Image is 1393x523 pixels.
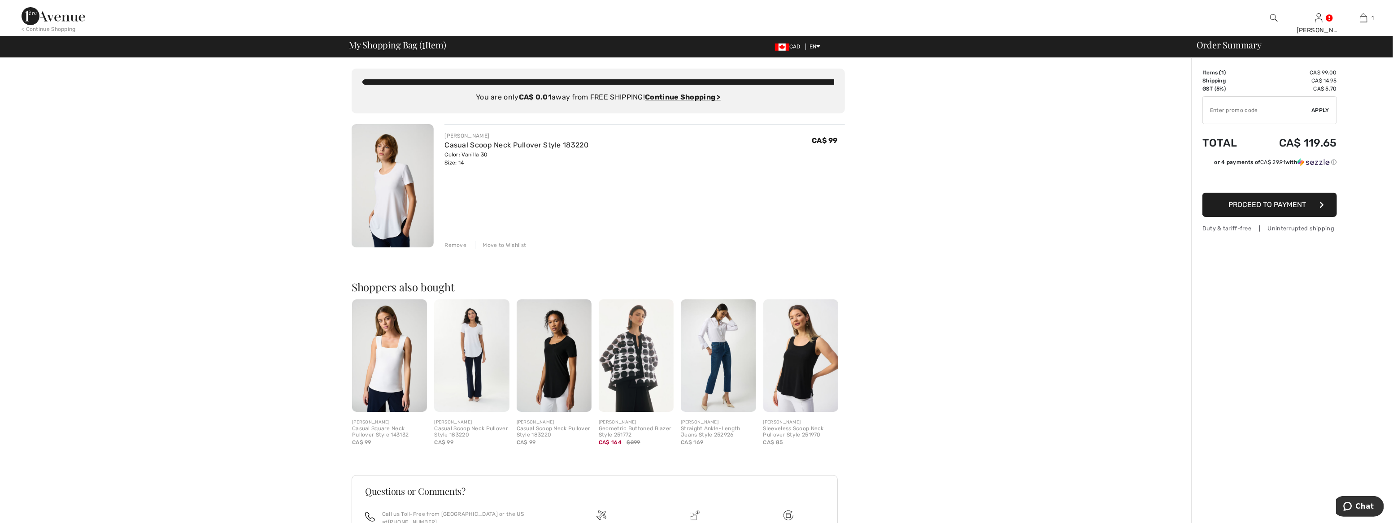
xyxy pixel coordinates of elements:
[1336,496,1384,519] iframe: Opens a widget where you can chat to one of our agents
[1341,13,1385,23] a: 1
[1372,14,1374,22] span: 1
[517,439,536,445] span: CA$ 99
[681,299,756,412] img: Straight Ankle-Length Jeans Style 252926
[1202,158,1337,169] div: or 4 payments ofCA$ 29.91withSezzle Click to learn more about Sezzle
[1315,13,1323,23] img: My Info
[599,299,674,412] img: Geometric Buttoned Blazer Style 251772
[599,439,622,445] span: CA$ 164
[22,25,76,33] div: < Continue Shopping
[627,438,640,446] span: $299
[362,92,834,103] div: You are only away from FREE SHIPPING!
[812,136,838,145] span: CA$ 99
[1270,13,1278,23] img: search the website
[444,241,466,249] div: Remove
[1312,106,1330,114] span: Apply
[444,132,588,140] div: [PERSON_NAME]
[763,426,838,438] div: Sleeveless Scoop Neck Pullover Style 251970
[1253,69,1337,77] td: CA$ 99.00
[517,419,592,426] div: [PERSON_NAME]
[599,419,674,426] div: [PERSON_NAME]
[444,151,588,167] div: Color: Vanilla 30 Size: 14
[434,419,509,426] div: [PERSON_NAME]
[434,426,509,438] div: Casual Scoop Neck Pullover Style 183220
[1202,85,1253,93] td: GST (5%)
[599,426,674,438] div: Geometric Buttoned Blazer Style 251772
[1253,128,1337,158] td: CA$ 119.65
[1297,26,1341,35] div: [PERSON_NAME]
[519,93,552,101] strong: CA$ 0.01
[1253,85,1337,93] td: CA$ 5.70
[1202,69,1253,77] td: Items ( )
[681,439,703,445] span: CA$ 169
[681,419,756,426] div: [PERSON_NAME]
[352,439,371,445] span: CA$ 99
[645,93,721,101] a: Continue Shopping >
[365,487,824,496] h3: Questions or Comments?
[810,43,821,50] span: EN
[763,419,838,426] div: [PERSON_NAME]
[681,426,756,438] div: Straight Ankle-Length Jeans Style 252926
[1315,13,1323,22] a: Sign In
[690,510,700,520] img: Delivery is a breeze since we pay the duties!
[1202,193,1337,217] button: Proceed to Payment
[775,43,789,51] img: Canadian Dollar
[1221,69,1224,76] span: 1
[517,426,592,438] div: Casual Scoop Neck Pullover Style 183220
[1297,158,1330,166] img: Sezzle
[1215,158,1337,166] div: or 4 payments of with
[352,124,434,247] img: Casual Scoop Neck Pullover Style 183220
[475,241,526,249] div: Move to Wishlist
[1202,169,1337,190] iframe: PayPal-paypal
[422,38,425,50] span: 1
[517,299,592,412] img: Casual Scoop Neck Pullover Style 183220
[1202,128,1253,158] td: Total
[434,299,509,412] img: Casual Scoop Neck Pullover Style 183220
[1203,97,1312,124] input: Promo code
[22,7,85,25] img: 1ère Avenue
[763,299,838,412] img: Sleeveless Scoop Neck Pullover Style 251970
[352,419,427,426] div: [PERSON_NAME]
[1186,40,1388,49] div: Order Summary
[352,299,427,412] img: Casual Square Neck Pullover Style 143132
[775,43,804,50] span: CAD
[352,426,427,438] div: Casual Square Neck Pullover Style 143132
[352,281,845,292] h2: Shoppers also bought
[763,439,783,445] span: CA$ 85
[1229,200,1306,209] span: Proceed to Payment
[596,510,606,520] img: Free shipping on orders over $99
[1260,159,1285,165] span: CA$ 29.91
[444,141,588,149] a: Casual Scoop Neck Pullover Style 183220
[784,510,793,520] img: Free shipping on orders over $99
[1253,77,1337,85] td: CA$ 14.95
[1202,77,1253,85] td: Shipping
[434,439,453,445] span: CA$ 99
[349,40,446,49] span: My Shopping Bag ( Item)
[1202,224,1337,233] div: Duty & tariff-free | Uninterrupted shipping
[365,512,375,522] img: call
[1360,13,1367,23] img: My Bag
